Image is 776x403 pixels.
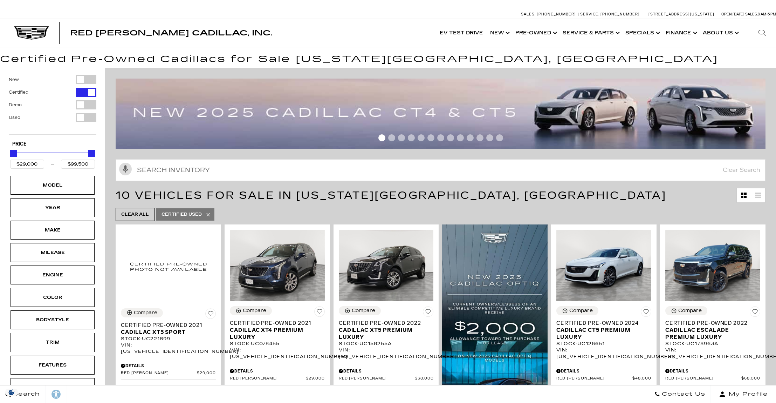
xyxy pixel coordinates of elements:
div: Color [35,294,70,301]
div: Pricing Details - Certified Pre-Owned 2021 Cadillac XT5 Sport [121,363,216,369]
div: Minimum Price [10,150,17,157]
div: Compare [134,310,157,316]
svg: Click to toggle on voice search [119,163,132,175]
div: Model [35,181,70,189]
button: Save Vehicle [423,306,433,320]
span: Certified Pre-Owned 2022 [339,320,428,327]
span: $29,000 [306,376,325,381]
input: Minimum [10,160,44,169]
div: Stock : UC126651 [556,341,651,347]
label: Demo [9,101,22,108]
div: VIN: [US_VEHICLE_IDENTIFICATION_NUMBER] [339,347,434,360]
div: EngineEngine [11,266,95,284]
div: Pricing Details - Certified Pre-Owned 2022 Cadillac XT5 Premium Luxury [339,368,434,374]
span: Red [PERSON_NAME] [665,376,741,381]
div: MileageMileage [11,243,95,262]
span: [PHONE_NUMBER] [537,12,576,16]
span: Go to slide 1 [378,134,385,141]
a: Red [PERSON_NAME] $29,000 [230,376,325,381]
button: Open user profile menu [711,385,776,403]
div: Stock : UC078455 [230,341,325,347]
div: Trim [35,338,70,346]
span: $29,000 [197,371,216,376]
img: Cadillac Dark Logo with Cadillac White Text [14,26,49,40]
div: Pricing Details - Certified Pre-Owned 2022 Cadillac Escalade Premium Luxury [665,368,760,374]
a: Service: [PHONE_NUMBER] [578,12,641,16]
span: Go to slide 6 [427,134,434,141]
div: FeaturesFeatures [11,356,95,375]
span: Search [11,389,40,399]
a: Certified Pre-Owned 2021Cadillac XT5 Sport [121,322,216,336]
span: Cadillac XT5 Sport [121,329,211,336]
button: Compare Vehicle [556,306,598,315]
span: Go to slide 7 [437,134,444,141]
div: Year [35,204,70,211]
button: Save Vehicle [750,306,760,320]
input: Maximum [61,160,95,169]
button: Compare Vehicle [665,306,707,315]
div: MakeMake [11,221,95,240]
div: VIN: [US_VEHICLE_IDENTIFICATION_NUMBER] [665,347,760,360]
span: Red [PERSON_NAME] [121,371,197,376]
span: Service: [580,12,599,16]
div: Stock : UC158255A [339,341,434,347]
div: VIN: [US_VEHICLE_IDENTIFICATION_NUMBER] [230,347,325,360]
span: Cadillac CT5 Premium Luxury [556,327,646,341]
input: Search Inventory [116,159,765,181]
img: 2507-july-ct-offer-09 [116,79,771,149]
section: Click to Open Cookie Consent Modal [4,389,20,396]
span: $38,000 [415,376,434,381]
span: Go to slide 11 [476,134,483,141]
a: Specials [622,19,662,47]
span: Go to slide 12 [486,134,493,141]
a: About Us [699,19,741,47]
button: Save Vehicle [314,306,325,320]
div: Filter by Vehicle Type [9,75,96,134]
a: EV Test Drive [436,19,487,47]
span: Go to slide 5 [418,134,425,141]
span: 10 Vehicles for Sale in [US_STATE][GEOGRAPHIC_DATA], [GEOGRAPHIC_DATA] [116,189,666,202]
img: 2021 Cadillac XT5 Sport [121,230,216,303]
span: Cadillac XT5 Premium Luxury [339,327,428,341]
button: Compare Vehicle [339,306,381,315]
button: Compare Vehicle [230,306,272,315]
div: VIN: [US_VEHICLE_IDENTIFICATION_NUMBER] [121,342,216,355]
div: Compare [678,308,702,314]
a: New [487,19,512,47]
img: 2021 Cadillac XT4 Premium Luxury [230,230,325,301]
span: Certified Pre-Owned 2021 [230,320,320,327]
button: Save Vehicle [205,308,216,322]
a: Certified Pre-Owned 2022Cadillac XT5 Premium Luxury [339,320,434,341]
span: Cadillac XT4 Premium Luxury [230,327,320,341]
span: Certified Pre-Owned 2022 [665,320,755,327]
button: Save Vehicle [641,306,651,320]
span: Go to slide 3 [398,134,405,141]
a: Certified Pre-Owned 2022Cadillac Escalade Premium Luxury [665,320,760,341]
div: FueltypeFueltype [11,378,95,397]
div: Bodystyle [35,316,70,324]
img: 2022 Cadillac Escalade Premium Luxury [665,230,760,301]
div: TrimTrim [11,333,95,352]
span: Clear All [121,210,149,219]
img: Opt-Out Icon [4,389,20,396]
a: Sales: [PHONE_NUMBER] [521,12,578,16]
div: Fueltype [35,384,70,391]
div: BodystyleBodystyle [11,310,95,329]
a: Certified Pre-Owned 2024Cadillac CT5 Premium Luxury [556,320,651,341]
a: Contact Us [649,385,711,403]
div: Compare [243,308,266,314]
a: Red [PERSON_NAME] $48,000 [556,376,651,381]
span: Red [PERSON_NAME] [556,376,632,381]
div: Engine [35,271,70,279]
span: Go to slide 2 [388,134,395,141]
label: New [9,76,19,83]
span: Certified Pre-Owned 2021 [121,322,211,329]
span: Contact Us [660,389,705,399]
div: Make [35,226,70,234]
span: 9 AM-6 PM [758,12,776,16]
div: Stock : UC221899 [121,336,216,342]
span: Go to slide 8 [447,134,454,141]
div: Pricing Details - Certified Pre-Owned 2024 Cadillac CT5 Premium Luxury [556,368,651,374]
